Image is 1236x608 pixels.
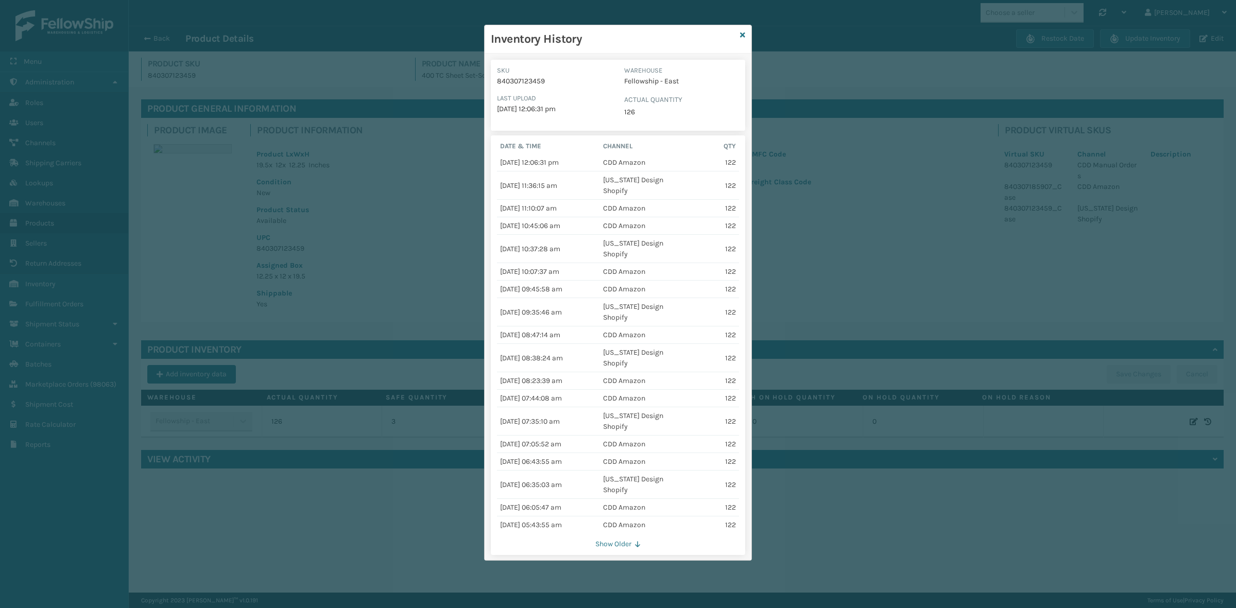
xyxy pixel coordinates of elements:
span: [DATE] 10:45:06 am [500,221,560,230]
span: [US_STATE] Design Shopify [603,176,663,195]
span: [DATE] 08:38:24 am [500,354,563,362]
span: [DATE] 10:07:37 am [500,267,559,276]
span: [US_STATE] Design Shopify [603,475,663,494]
span: 122 [725,331,736,339]
span: [DATE] 11:36:15 am [500,181,557,190]
label: Actual Quantity [624,94,739,106]
span: 122 [725,158,736,167]
span: [US_STATE] Design Shopify [603,302,663,322]
span: 122 [725,457,736,466]
label: Warehouse [624,66,739,75]
span: [DATE] 09:35:46 am [500,308,562,317]
span: 122 [725,308,736,317]
span: 122 [725,394,736,403]
th: Channel [600,142,677,154]
span: CDD Amazon [603,457,645,466]
p: 840307123459 [497,75,612,88]
button: Show Older [497,540,739,549]
span: 122 [725,245,736,253]
p: [DATE] 12:06:31 pm [497,103,612,115]
span: 122 [725,520,736,529]
span: [US_STATE] Design Shopify [603,239,663,258]
p: 126 [624,106,739,118]
span: 122 [725,267,736,276]
span: CDD Amazon [603,503,645,512]
span: [DATE] 08:23:39 am [500,376,562,385]
span: CDD Amazon [603,440,645,448]
span: [US_STATE] Design Shopify [603,411,663,431]
span: CDD Amazon [603,331,645,339]
h3: Inventory History [491,31,736,47]
span: [DATE] 07:44:08 am [500,394,562,403]
span: 122 [725,417,736,426]
span: 122 [725,503,736,512]
span: CDD Amazon [603,285,645,293]
span: 122 [725,285,736,293]
span: [DATE] 05:43:55 am [500,520,562,529]
span: 122 [725,354,736,362]
span: CDD Amazon [603,267,645,276]
span: [DATE] 06:05:47 am [500,503,561,512]
span: [DATE] 11:10:07 am [500,204,557,213]
span: [DATE] 10:37:28 am [500,245,560,253]
span: [DATE] 07:35:10 am [500,417,560,426]
span: CDD Amazon [603,520,645,529]
th: QTY [677,142,739,154]
span: CDD Amazon [603,394,645,403]
span: 122 [725,204,736,213]
label: Last Upload [497,94,612,103]
span: 122 [725,440,736,448]
span: CDD Amazon [603,204,645,213]
span: [DATE] 12:06:31 pm [500,158,559,167]
span: [DATE] 06:35:03 am [500,480,562,489]
span: [DATE] 09:45:58 am [500,285,562,293]
span: [DATE] 08:47:14 am [500,331,560,339]
p: Fellowship - East [624,75,739,88]
span: [DATE] 07:05:52 am [500,440,561,448]
span: CDD Amazon [603,158,645,167]
span: [DATE] 06:43:55 am [500,457,562,466]
span: 122 [725,480,736,489]
span: CDD Amazon [603,221,645,230]
span: [US_STATE] Design Shopify [603,348,663,368]
th: Date & Time [497,142,600,154]
span: 122 [725,376,736,385]
span: 122 [725,181,736,190]
span: 122 [725,221,736,230]
span: CDD Amazon [603,376,645,385]
label: SKU [497,66,612,75]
